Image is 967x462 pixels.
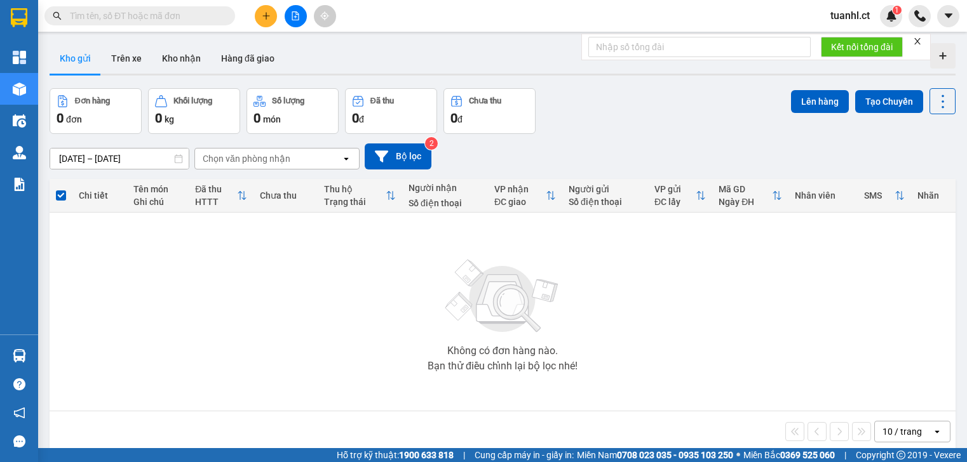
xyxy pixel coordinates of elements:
button: plus [255,5,277,27]
strong: 1900 633 818 [399,450,454,460]
button: Bộ lọc [365,143,431,169]
button: Khối lượng0kg [148,88,240,134]
button: Tạo Chuyến [855,90,923,113]
img: logo-vxr [11,8,27,27]
img: warehouse-icon [13,349,26,362]
div: Trạng thái [324,197,386,207]
button: file-add [285,5,307,27]
span: Hỗ trợ kỹ thuật: [337,448,454,462]
span: plus [262,11,271,20]
div: HTTT [195,197,237,207]
div: Người gửi [569,184,642,194]
div: Số điện thoại [409,198,482,208]
div: Chưa thu [260,190,311,201]
span: message [13,435,25,447]
strong: 0708 023 035 - 0935 103 250 [617,450,733,460]
div: Tạo kho hàng mới [930,43,956,69]
div: Đã thu [195,184,237,194]
img: warehouse-icon [13,82,26,96]
div: Số điện thoại [569,197,642,207]
sup: 2 [425,137,438,150]
img: warehouse-icon [13,146,26,159]
button: Đã thu0đ [345,88,437,134]
img: phone-icon [914,10,926,22]
button: Kho nhận [152,43,211,74]
div: VP nhận [494,184,546,194]
span: search [53,11,62,20]
div: Không có đơn hàng nào. [447,346,558,356]
div: Thu hộ [324,184,386,194]
span: file-add [291,11,300,20]
span: tuanhl.ct [820,8,880,23]
span: | [463,448,465,462]
div: Chưa thu [469,96,501,105]
span: 0 [254,110,260,126]
span: ⚪️ [736,452,740,458]
svg: open [932,426,942,437]
th: Toggle SortBy [318,179,402,213]
span: 0 [352,110,359,126]
span: Cung cấp máy in - giấy in: [475,448,574,462]
div: Đơn hàng [75,96,110,105]
span: kg [165,114,174,124]
input: Tìm tên, số ĐT hoặc mã đơn [70,9,220,23]
div: ĐC lấy [654,197,696,207]
span: aim [320,11,329,20]
strong: 0369 525 060 [780,450,835,460]
span: copyright [896,451,905,459]
button: Chưa thu0đ [443,88,536,134]
div: Tên món [133,184,183,194]
button: Lên hàng [791,90,849,113]
button: aim [314,5,336,27]
span: 1 [895,6,899,15]
span: món [263,114,281,124]
input: Select a date range. [50,148,189,169]
svg: open [341,154,351,164]
sup: 1 [893,6,902,15]
img: solution-icon [13,178,26,191]
span: đơn [66,114,82,124]
span: đ [359,114,364,124]
div: SMS [864,190,894,201]
span: Miền Nam [577,448,733,462]
button: Kho gửi [50,43,101,74]
span: 0 [450,110,457,126]
div: Ngày ĐH [719,197,772,207]
img: icon-new-feature [886,10,897,22]
div: Bạn thử điều chỉnh lại bộ lọc nhé! [428,361,578,371]
th: Toggle SortBy [712,179,788,213]
div: Số lượng [272,96,304,105]
span: caret-down [943,10,954,22]
th: Toggle SortBy [189,179,254,213]
span: Miền Bắc [743,448,835,462]
th: Toggle SortBy [488,179,562,213]
button: Kết nối tổng đài [821,37,903,57]
img: dashboard-icon [13,51,26,64]
span: 0 [155,110,162,126]
button: Số lượng0món [247,88,339,134]
div: VP gửi [654,184,696,194]
span: Kết nối tổng đài [831,40,893,54]
span: | [844,448,846,462]
button: Đơn hàng0đơn [50,88,142,134]
div: Chi tiết [79,190,121,201]
input: Nhập số tổng đài [588,37,811,57]
div: Đã thu [370,96,394,105]
th: Toggle SortBy [858,179,910,213]
th: Toggle SortBy [648,179,712,213]
button: caret-down [937,5,959,27]
div: 10 / trang [882,425,922,438]
span: question-circle [13,378,25,390]
div: Ghi chú [133,197,183,207]
div: Mã GD [719,184,772,194]
div: Khối lượng [173,96,212,105]
span: notification [13,407,25,419]
div: Nhãn [917,190,949,201]
button: Trên xe [101,43,152,74]
span: close [913,37,922,46]
span: 0 [57,110,64,126]
img: svg+xml;base64,PHN2ZyBjbGFzcz0ibGlzdC1wbHVnX19zdmciIHhtbG5zPSJodHRwOi8vd3d3LnczLm9yZy8yMDAwL3N2Zy... [439,252,566,341]
div: Chọn văn phòng nhận [203,152,290,165]
div: ĐC giao [494,197,546,207]
span: đ [457,114,463,124]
